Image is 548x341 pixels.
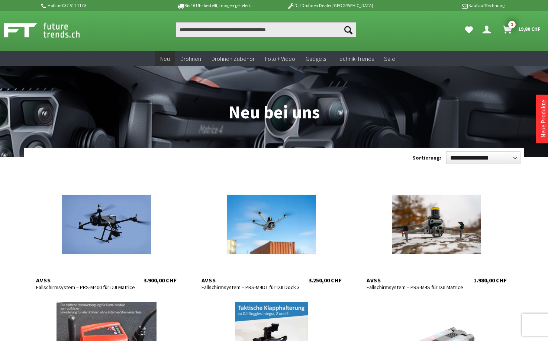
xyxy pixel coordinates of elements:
span: 1 [508,21,516,28]
a: Drohnen Zubehör [206,51,260,66]
button: Suchen [341,22,356,37]
a: AVSS Fallschirmsystem – PRS-M4S für DJI Matrice 4 Series 1.980,00 CHF [359,180,514,284]
a: Neu [155,51,175,66]
p: Kauf auf Rechnung [388,1,504,10]
span: Neu [160,55,170,62]
div: AVSS [367,276,465,284]
h1: Neu bei uns [24,59,524,122]
span: Drohnen Zubehör [212,55,255,62]
a: AVSS Fallschirmsystem – PRS-M400 für DJI Matrice 400 3.900,00 CHF [29,180,184,284]
a: Sale [379,51,400,66]
input: Produkt, Marke, Kategorie, EAN, Artikelnummer… [176,22,356,37]
a: Drohnen [175,51,206,66]
span: Sale [384,55,395,62]
div: Fallschirmsystem – PRS-M400 für DJI Matrice 400 [36,284,134,291]
span: Foto + Video [265,55,295,62]
div: 3.250,00 CHF [309,276,342,284]
a: Technik-Trends [331,51,379,66]
a: Warenkorb [500,22,544,37]
p: Bis 16 Uhr bestellt, morgen geliefert. [156,1,272,10]
a: Meine Favoriten [461,22,477,37]
div: 3.900,00 CHF [144,276,177,284]
span: Technik-Trends [336,55,374,62]
p: Hotline 032 511 11 03 [40,1,156,10]
div: AVSS [202,276,300,284]
a: Neue Produkte [539,100,547,138]
a: AVSS Fallschirmsystem – PRS-M4DT für DJI Dock 3 3.250,00 CHF [194,180,349,284]
p: DJI Drohnen Dealer [GEOGRAPHIC_DATA] [272,1,388,10]
label: Sortierung: [413,152,441,164]
div: AVSS [36,276,134,284]
span: Gadgets [306,55,326,62]
a: Gadgets [300,51,331,66]
div: Fallschirmsystem – PRS-M4DT für DJI Dock 3 [202,284,300,291]
img: Shop Futuretrends - zur Startseite wechseln [4,21,96,39]
span: 19,80 CHF [518,23,541,35]
div: Fallschirmsystem – PRS-M4S für DJI Matrice 4 Series [367,284,465,291]
span: Drohnen [180,55,201,62]
a: Foto + Video [260,51,300,66]
div: 1.980,00 CHF [474,276,507,284]
a: Dein Konto [480,22,497,37]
